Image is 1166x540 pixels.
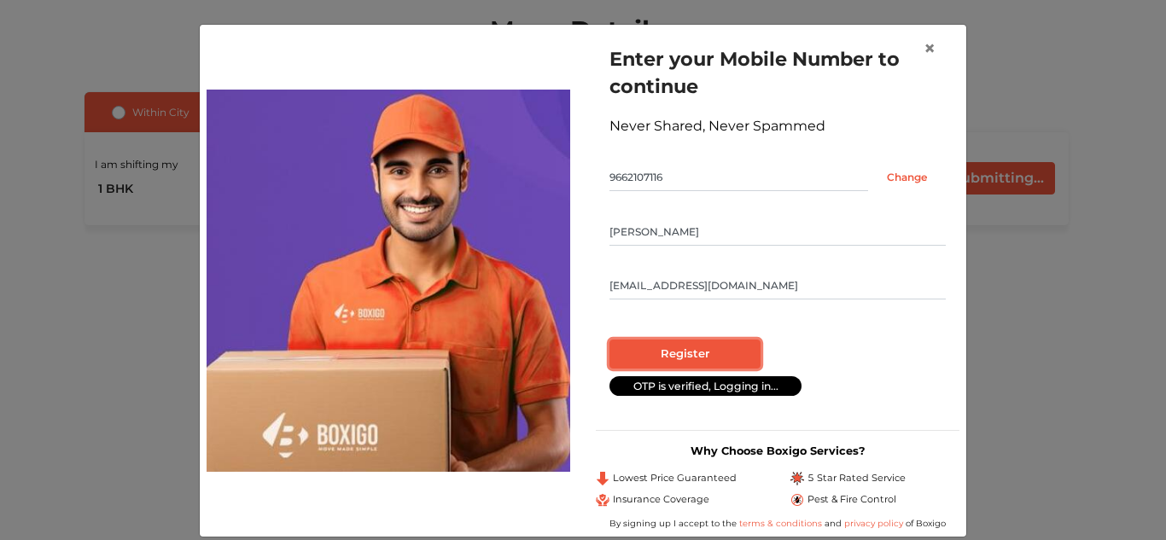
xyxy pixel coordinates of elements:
[739,518,825,529] a: terms & conditions
[910,25,949,73] button: Close
[613,471,737,485] span: Lowest Price Guaranteed
[609,164,868,191] input: Mobile No
[596,444,959,457] h3: Why Choose Boxigo Services?
[609,116,946,136] div: Never Shared, Never Spammed
[842,518,906,529] a: privacy policy
[613,492,709,507] span: Insurance Coverage
[924,36,936,61] span: ×
[596,517,959,530] div: By signing up I accept to the and of Boxigo
[609,340,761,369] input: Register
[207,90,570,472] img: relocation-img
[807,471,906,485] span: 5 Star Rated Service
[609,376,802,396] div: OTP is verified, Logging in...
[609,272,946,299] input: Email Id
[868,164,946,191] input: Change
[609,45,946,100] h1: Enter your Mobile Number to continue
[807,492,896,507] span: Pest & Fire Control
[609,218,946,246] input: Your Name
